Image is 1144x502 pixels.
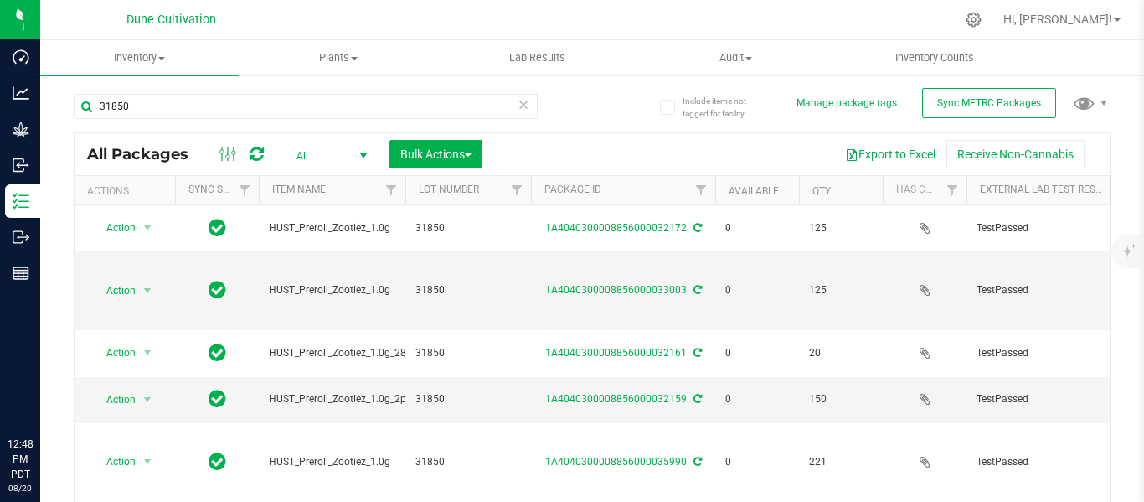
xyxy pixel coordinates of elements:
[545,456,687,468] a: 1A4040300008856000035990
[725,220,789,236] span: 0
[545,347,687,359] a: 1A4040300008856000032161
[883,176,966,205] th: Has COA
[415,391,521,407] span: 31850
[977,345,1124,361] span: TestPassed
[691,347,702,359] span: Sync from Compliance System
[725,282,789,298] span: 0
[873,50,997,65] span: Inventory Counts
[683,95,766,120] span: Include items not tagged for facility
[729,185,779,197] a: Available
[977,220,1124,236] span: TestPassed
[209,450,226,474] span: In Sync
[809,220,873,236] span: 125
[389,140,482,168] button: Bulk Actions
[834,140,946,168] button: Export to Excel
[725,345,789,361] span: 0
[269,345,447,361] span: HUST_Preroll_Zootiez_1.0g_28pk_28.0g
[691,284,702,296] span: Sync from Compliance System
[91,450,137,474] span: Action
[980,184,1111,195] a: External Lab Test Result
[137,216,158,240] span: select
[415,220,521,236] span: 31850
[518,94,529,116] span: Clear
[8,437,33,482] p: 12:48 PM PDT
[8,482,33,494] p: 08/20
[1003,13,1112,26] span: Hi, [PERSON_NAME]!
[188,184,253,195] a: Sync Status
[13,193,29,210] inline-svg: Inventory
[240,50,436,65] span: Plants
[809,345,873,361] span: 20
[544,184,601,195] a: Package ID
[636,40,835,75] a: Audit
[725,454,789,470] span: 0
[545,222,687,234] a: 1A4040300008856000032172
[269,220,395,236] span: HUST_Preroll_Zootiez_1.0g
[796,96,897,111] button: Manage package tags
[269,282,395,298] span: HUST_Preroll_Zootiez_1.0g
[74,94,538,119] input: Search Package ID, Item Name, SKU, Lot or Part Number...
[963,12,984,28] div: Manage settings
[487,50,588,65] span: Lab Results
[13,265,29,282] inline-svg: Reports
[91,388,137,411] span: Action
[87,185,168,197] div: Actions
[137,450,158,474] span: select
[91,341,137,365] span: Action
[637,50,834,65] span: Audit
[545,284,687,296] a: 1A4040300008856000033003
[977,282,1124,298] span: TestPassed
[17,368,67,418] iframe: Resource center
[13,49,29,65] inline-svg: Dashboard
[91,279,137,303] span: Action
[691,393,702,405] span: Sync from Compliance System
[13,85,29,101] inline-svg: Analytics
[231,176,259,204] a: Filter
[809,282,873,298] span: 125
[209,341,226,365] span: In Sync
[419,184,479,195] a: Lot Number
[946,140,1085,168] button: Receive Non-Cannabis
[137,279,158,303] span: select
[977,454,1124,470] span: TestPassed
[688,176,715,204] a: Filter
[269,391,435,407] span: HUST_Preroll_Zootiez_1.0g_2pk_2.0g
[809,391,873,407] span: 150
[939,176,966,204] a: Filter
[137,341,158,365] span: select
[91,216,137,240] span: Action
[137,388,158,411] span: select
[269,454,395,470] span: HUST_Preroll_Zootiez_1.0g
[13,121,29,137] inline-svg: Grow
[835,40,1033,75] a: Inventory Counts
[239,40,437,75] a: Plants
[126,13,216,27] span: Dune Cultivation
[209,216,226,240] span: In Sync
[13,229,29,246] inline-svg: Outbound
[691,456,702,468] span: Sync from Compliance System
[13,157,29,173] inline-svg: Inbound
[378,176,405,204] a: Filter
[1106,176,1134,204] a: Filter
[922,88,1056,118] button: Sync METRC Packages
[691,222,702,234] span: Sync from Compliance System
[812,185,831,197] a: Qty
[40,40,239,75] a: Inventory
[87,145,205,163] span: All Packages
[503,176,531,204] a: Filter
[209,278,226,302] span: In Sync
[545,393,687,405] a: 1A4040300008856000032159
[209,387,226,411] span: In Sync
[40,50,239,65] span: Inventory
[437,40,636,75] a: Lab Results
[725,391,789,407] span: 0
[809,454,873,470] span: 221
[937,97,1041,109] span: Sync METRC Packages
[415,282,521,298] span: 31850
[415,345,521,361] span: 31850
[400,147,472,161] span: Bulk Actions
[272,184,326,195] a: Item Name
[415,454,521,470] span: 31850
[977,391,1124,407] span: TestPassed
